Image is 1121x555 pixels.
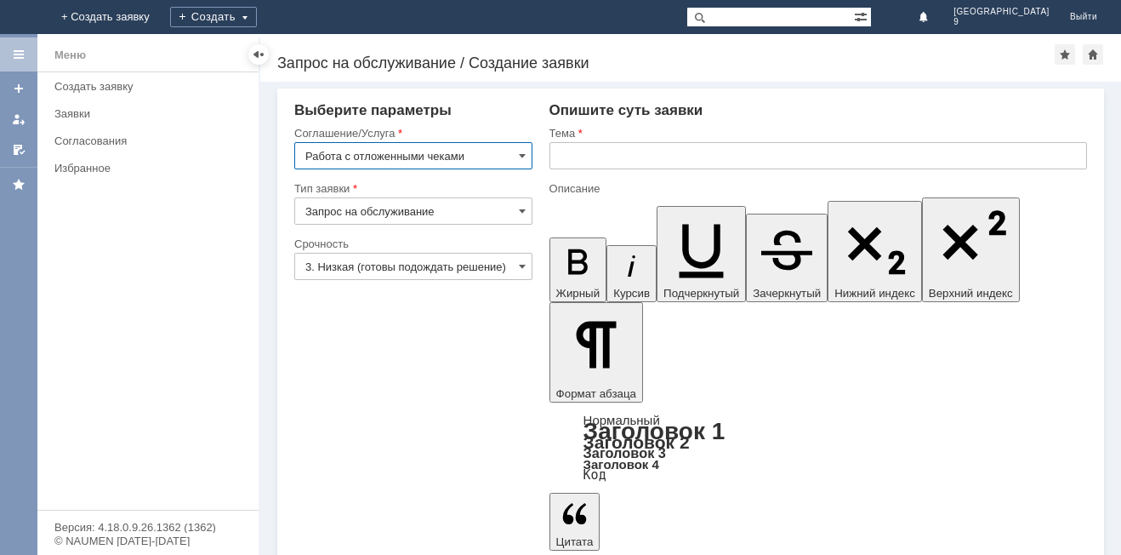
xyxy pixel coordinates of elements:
[549,415,1087,481] div: Формат абзаца
[549,183,1084,194] div: Описание
[1055,44,1075,65] div: Добавить в избранное
[953,7,1050,17] span: [GEOGRAPHIC_DATA]
[48,73,255,100] a: Создать заявку
[54,162,230,175] div: Избранное
[294,183,529,194] div: Тип заявки
[48,128,255,154] a: Согласования
[294,102,452,118] span: Выберите параметры
[248,44,269,65] div: Скрыть меню
[583,467,606,483] a: Код
[48,100,255,127] a: Заявки
[753,287,821,300] span: Зачеркнутый
[549,128,1084,139] div: Тема
[54,80,248,93] div: Создать заявку
[54,134,248,147] div: Согласования
[54,45,86,66] div: Меню
[834,287,915,300] span: Нижний индекс
[549,302,643,403] button: Формат абзаца
[828,201,922,302] button: Нижний индекс
[606,245,657,302] button: Курсив
[556,287,600,300] span: Жирный
[663,287,739,300] span: Подчеркнутый
[1083,44,1103,65] div: Сделать домашней страницей
[556,535,594,548] span: Цитата
[657,206,746,302] button: Подчеркнутый
[583,457,659,472] a: Заголовок 4
[583,445,666,461] a: Заголовок 3
[54,107,248,120] div: Заявки
[746,214,828,302] button: Зачеркнутый
[613,287,650,300] span: Курсив
[5,136,32,163] a: Мои согласования
[549,102,703,118] span: Опишите суть заявки
[54,522,242,533] div: Версия: 4.18.0.9.26.1362 (1362)
[549,493,600,551] button: Цитата
[556,387,636,400] span: Формат абзаца
[854,8,871,24] span: Расширенный поиск
[929,287,1013,300] span: Верхний индекс
[549,237,607,302] button: Жирный
[294,238,529,249] div: Срочность
[277,54,1055,72] div: Запрос на обслуживание / Создание заявки
[170,7,257,27] div: Создать
[953,17,1050,27] span: 9
[583,432,690,452] a: Заголовок 2
[922,197,1020,302] button: Верхний индекс
[294,128,529,139] div: Соглашение/Услуга
[583,413,660,427] a: Нормальный
[5,75,32,102] a: Создать заявку
[54,535,242,546] div: © NAUMEN [DATE]-[DATE]
[583,418,726,444] a: Заголовок 1
[5,106,32,133] a: Мои заявки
